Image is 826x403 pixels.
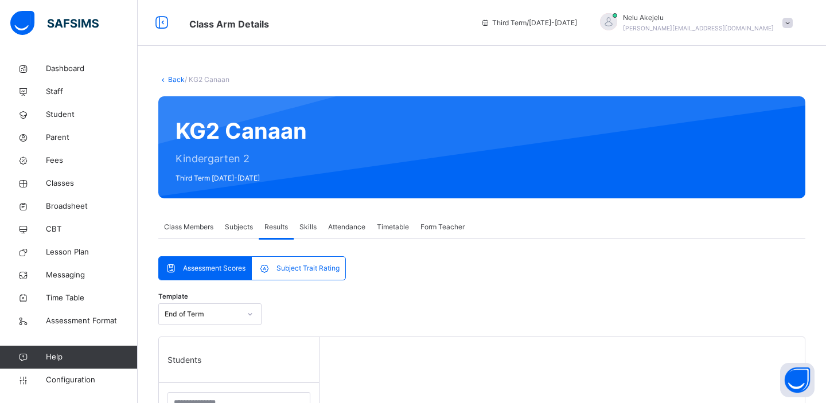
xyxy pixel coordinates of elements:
span: Class Members [164,222,213,232]
span: Students [167,354,201,366]
span: Subjects [225,222,253,232]
a: Back [168,75,185,84]
span: [PERSON_NAME][EMAIL_ADDRESS][DOMAIN_NAME] [623,25,774,32]
span: Staff [46,86,138,97]
span: / KG2 Canaan [185,75,229,84]
span: Attendance [328,222,365,232]
span: Template [158,292,188,302]
span: Fees [46,155,138,166]
span: Student [46,109,138,120]
span: Parent [46,132,138,143]
div: End of Term [165,309,240,319]
span: Assessment Format [46,315,138,327]
span: Configuration [46,374,137,386]
span: Assessment Scores [183,263,246,273]
span: Timetable [377,222,409,232]
span: Help [46,351,137,363]
span: Form Teacher [420,222,465,232]
button: Open asap [780,363,815,397]
span: Subject Trait Rating [276,263,340,273]
span: Time Table [46,292,138,304]
span: Skills [299,222,317,232]
span: Messaging [46,269,138,281]
span: Lesson Plan [46,247,138,258]
span: Broadsheet [46,201,138,212]
span: Classes [46,178,138,189]
div: NeluAkejelu [589,13,798,33]
img: safsims [10,11,99,35]
span: Nelu Akejelu [623,13,774,23]
span: Dashboard [46,63,138,75]
span: CBT [46,224,138,235]
span: Results [264,222,288,232]
span: Class Arm Details [189,18,269,30]
span: session/term information [481,18,577,28]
